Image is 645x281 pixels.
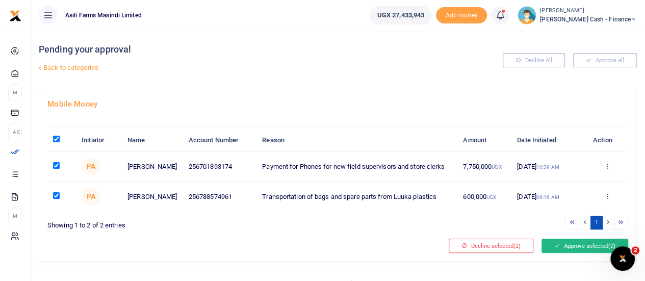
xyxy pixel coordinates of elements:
th: Amount: activate to sort column ascending [457,130,511,151]
td: [DATE] [511,182,586,212]
span: (2) [608,242,615,249]
span: Pricillah Ankunda [82,188,100,206]
a: profile-user [PERSON_NAME] [PERSON_NAME] Cash - Finance [518,6,637,24]
li: Toup your wallet [436,7,487,24]
a: Back to categories [36,59,435,76]
a: UGX 27,433,943 [370,6,432,24]
td: [PERSON_NAME] [122,182,183,212]
button: Decline selected(2) [449,239,533,253]
img: profile-user [518,6,536,24]
small: UGX [492,164,501,170]
a: Add money [436,11,487,18]
th: Date Initiated: activate to sort column ascending [511,130,586,151]
td: Transportation of bags and spare parts from Luuka plastics [256,182,457,212]
th: : activate to sort column descending [47,130,76,151]
span: 2 [631,246,639,254]
iframe: Intercom live chat [610,246,635,271]
span: Asili Farms Masindi Limited [61,11,146,20]
li: M [8,208,22,224]
td: 256701893174 [183,151,256,182]
small: UGX [486,194,496,200]
th: Name: activate to sort column ascending [122,130,183,151]
span: (2) [513,242,521,249]
th: Initiator: activate to sort column ascending [76,130,122,151]
li: Ac [8,123,22,140]
td: [DATE] [511,151,586,182]
td: 7,750,000 [457,151,511,182]
small: 10:39 AM [536,164,559,170]
td: [PERSON_NAME] [122,151,183,182]
span: Add money [436,7,487,24]
h4: Mobile Money [47,98,628,110]
img: logo-small [9,10,21,22]
h4: Pending your approval [39,44,435,55]
td: Payment for Phones for new field supervisors and store clerks [256,151,457,182]
small: [PERSON_NAME] [540,7,637,15]
a: 1 [590,216,603,229]
td: 600,000 [457,182,511,212]
th: Reason: activate to sort column ascending [256,130,457,151]
small: 09:16 AM [536,194,559,200]
div: Showing 1 to 2 of 2 entries [47,215,334,231]
a: logo-small logo-large logo-large [9,11,21,19]
span: [PERSON_NAME] Cash - Finance [540,15,637,24]
th: Action: activate to sort column ascending [586,130,628,151]
td: 256788574961 [183,182,256,212]
button: Approve selected(2) [541,239,628,253]
th: Account Number: activate to sort column ascending [183,130,256,151]
span: UGX 27,433,943 [377,10,424,20]
li: M [8,84,22,101]
span: Pricillah Ankunda [82,157,100,175]
li: Wallet ballance [366,6,436,24]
